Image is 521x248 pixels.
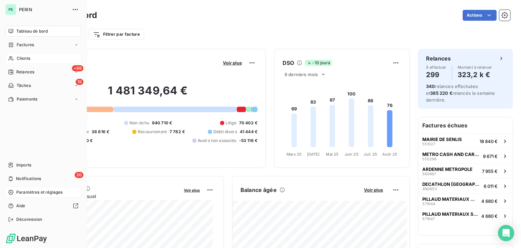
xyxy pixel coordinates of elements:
span: 30 [75,172,83,178]
tspan: Mars 25 [287,152,302,157]
button: METRO CASH AND CARRY FRANCE5502969 671 € [418,148,513,163]
span: Factures [17,42,34,48]
span: 4 680 € [481,198,498,204]
span: Voir plus [364,187,383,193]
button: ARDENNE METROPOLE5609677 955 € [418,163,513,178]
button: MAIRIE DE SENLIS55102718 840 € [418,134,513,148]
span: 6 011 € [484,183,498,189]
tspan: [DATE] [307,152,320,157]
span: 940 710 € [152,120,172,126]
span: PILLAUD MATERIAUX SAS [422,211,479,217]
span: 560967 [422,172,436,176]
span: Clients [17,55,30,61]
span: Tâches [17,83,31,89]
span: 41 444 € [240,129,257,135]
a: Clients [5,53,81,64]
button: PILLAUD MATERIAUX SAS5716474 680 € [418,208,513,223]
span: 571647 [422,217,435,221]
span: 7 782 € [170,129,185,135]
div: Open Intercom Messenger [498,225,514,241]
span: Voir plus [223,60,242,66]
span: 385 220 € [430,90,452,96]
span: Paramètres et réglages [16,189,62,195]
button: PILLAUD MATERIAUX MEAUX5716444 680 € [418,193,513,208]
a: Paiements [5,94,81,105]
a: Factures [5,39,81,50]
span: 550296 [422,157,437,161]
a: Paramètres et réglages [5,187,81,198]
span: Paiements [17,96,37,102]
span: relances effectuées et relancés la semaine dernière. [426,84,495,103]
h2: 1 481 349,64 € [38,84,257,104]
span: 7 955 € [482,169,498,174]
a: Tableau de bord [5,26,81,37]
tspan: Mai 25 [326,152,339,157]
span: Déconnexion [16,216,42,223]
span: 571644 [422,202,435,206]
span: Avoirs non associés [198,138,236,144]
span: Non-échu [130,120,149,126]
span: 551027 [422,142,435,146]
span: Recouvrement [138,129,167,135]
h6: Balance âgée [240,186,277,194]
span: Chiffre d'affaires mensuel [38,193,179,200]
span: PILLAUD MATERIAUX MEAUX [422,196,479,202]
span: PERIN [19,7,68,12]
button: Voir plus [182,187,202,193]
span: 340 [426,84,435,89]
span: -10 jours [305,60,332,66]
span: Litige [226,120,236,126]
span: Relances [16,69,34,75]
a: Aide [5,200,81,211]
tspan: Juin 25 [345,152,359,157]
span: 38 616 € [92,129,109,135]
h4: 299 [426,69,446,80]
span: 70 402 € [239,120,257,126]
span: Imports [16,162,31,168]
a: Imports [5,160,81,171]
button: Voir plus [221,60,244,66]
button: Filtrer par facture [89,29,144,40]
tspan: Août 25 [382,152,397,157]
img: Logo LeanPay [5,233,47,244]
span: Aide [16,203,25,209]
span: 4N0953 [422,187,437,191]
h6: DSO [283,59,294,67]
a: 19Tâches [5,80,81,91]
span: 9 671 € [483,154,498,159]
span: 6 derniers mois [285,72,318,77]
span: METRO CASH AND CARRY FRANCE [422,152,480,157]
button: DECATHLON [GEOGRAPHIC_DATA]4N09536 011 € [418,178,513,193]
span: Voir plus [184,188,200,193]
span: 18 840 € [480,139,498,144]
span: Montant à relancer [458,65,492,69]
h4: 323,2 k € [458,69,492,80]
span: À effectuer [426,65,446,69]
span: 19 [76,79,83,85]
h6: Relances [426,54,451,63]
a: +99Relances [5,67,81,77]
span: Notifications [16,176,41,182]
button: Actions [463,10,497,21]
tspan: Juil. 25 [364,152,377,157]
span: ARDENNE METROPOLE [422,166,472,172]
span: Tableau de bord [16,28,48,34]
span: Débit divers [213,129,237,135]
span: +99 [72,65,83,71]
h6: Factures échues [418,117,513,134]
span: DECATHLON [GEOGRAPHIC_DATA] [422,181,481,187]
span: -53 116 € [239,138,257,144]
span: 4 680 € [481,213,498,219]
div: PE [5,4,16,15]
button: Voir plus [362,187,385,193]
span: MAIRIE DE SENLIS [422,137,462,142]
